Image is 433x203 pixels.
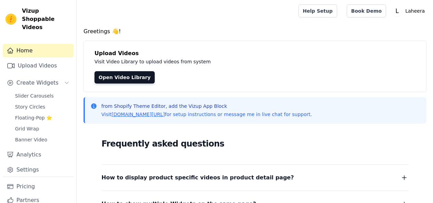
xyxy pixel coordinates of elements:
[3,76,74,90] button: Create Widgets
[101,111,312,118] p: Visit for setup instructions or message me in live chat for support.
[11,124,74,134] a: Grid Wrap
[94,49,415,58] h4: Upload Videos
[392,5,428,17] button: L Laheera
[102,137,408,151] h2: Frequently asked questions
[11,135,74,144] a: Banner Video
[298,4,337,17] a: Help Setup
[84,27,426,36] h4: Greetings 👋!
[15,125,39,132] span: Grid Wrap
[15,103,45,110] span: Story Circles
[403,5,428,17] p: Laheera
[15,114,52,121] span: Floating-Pop ⭐
[11,91,74,101] a: Slider Carousels
[22,7,71,31] span: Vizup Shoppable Videos
[395,8,399,14] text: L
[11,113,74,123] a: Floating-Pop ⭐
[15,92,54,99] span: Slider Carousels
[3,59,74,73] a: Upload Videos
[15,136,47,143] span: Banner Video
[112,112,165,117] a: [DOMAIN_NAME][URL]
[101,103,312,110] p: from Shopify Theme Editor, add the Vizup App Block
[3,163,74,177] a: Settings
[347,4,386,17] a: Book Demo
[5,14,16,25] img: Vizup
[3,148,74,162] a: Analytics
[3,44,74,58] a: Home
[94,58,401,66] p: Visit Video Library to upload videos from system
[3,180,74,193] a: Pricing
[102,173,294,182] span: How to display product specific videos in product detail page?
[11,102,74,112] a: Story Circles
[94,71,155,84] a: Open Video Library
[102,173,408,182] button: How to display product specific videos in product detail page?
[16,79,59,87] span: Create Widgets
